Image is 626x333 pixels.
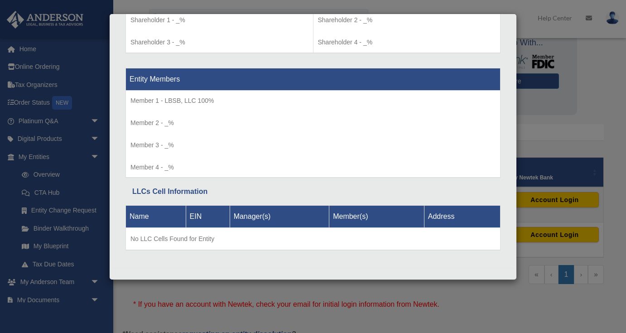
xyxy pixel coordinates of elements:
[186,206,230,228] th: EIN
[130,140,496,151] p: Member 3 - _%
[318,14,496,26] p: Shareholder 2 - _%
[130,37,308,48] p: Shareholder 3 - _%
[132,185,494,198] div: LLCs Cell Information
[230,206,329,228] th: Manager(s)
[126,228,501,251] td: No LLC Cells Found for Entity
[126,68,501,90] th: Entity Members
[130,95,496,106] p: Member 1 - LBSB, LLC 100%
[424,206,500,228] th: Address
[130,14,308,26] p: Shareholder 1 - _%
[130,162,496,173] p: Member 4 - _%
[318,37,496,48] p: Shareholder 4 - _%
[329,206,424,228] th: Member(s)
[130,117,496,129] p: Member 2 - _%
[126,206,186,228] th: Name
